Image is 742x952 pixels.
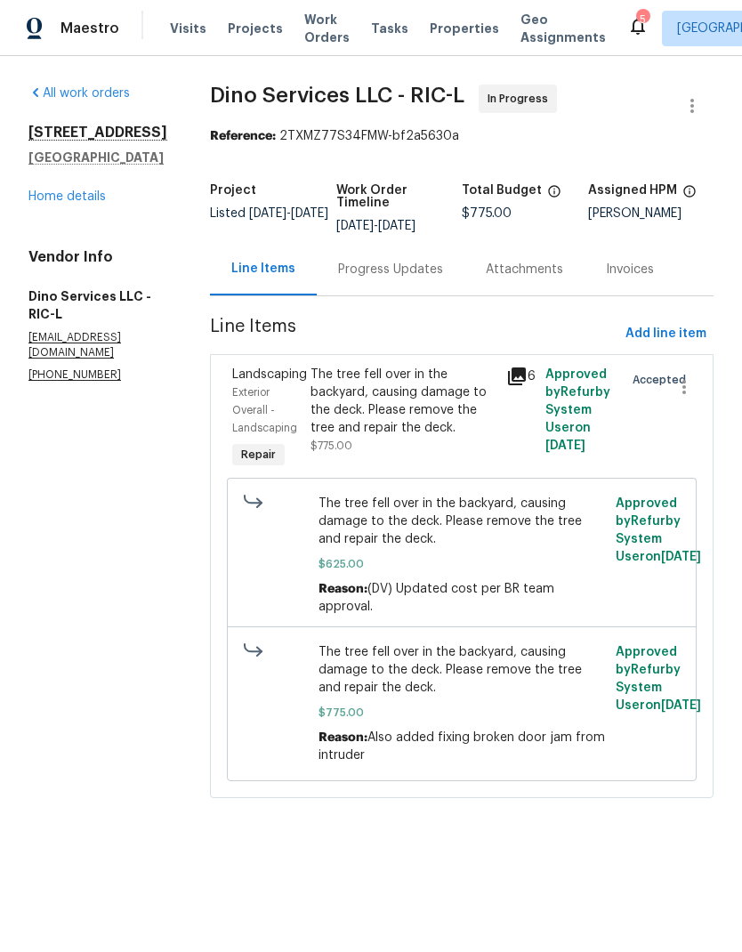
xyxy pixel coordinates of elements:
span: [DATE] [378,220,415,232]
span: Dino Services LLC - RIC-L [210,85,464,106]
span: Also added fixing broken door jam from intruder [319,731,605,762]
span: In Progress [488,90,555,108]
button: Add line item [618,318,714,351]
h5: Assigned HPM [588,184,677,197]
span: Reason: [319,731,367,744]
span: Exterior Overall - Landscaping [232,387,297,433]
h5: Project [210,184,256,197]
span: [DATE] [661,699,701,712]
span: Landscaping [232,368,307,381]
h5: Total Budget [462,184,542,197]
div: The tree fell over in the backyard, causing damage to the deck. Please remove the tree and repair... [311,366,496,437]
span: [DATE] [249,207,286,220]
div: Attachments [486,261,563,278]
span: Properties [430,20,499,37]
span: The tree fell over in the backyard, causing damage to the deck. Please remove the tree and repair... [319,643,606,697]
span: Add line item [625,323,706,345]
span: $625.00 [319,555,606,573]
span: - [336,220,415,232]
span: Visits [170,20,206,37]
h5: Work Order Timeline [336,184,463,209]
a: Home details [28,190,106,203]
div: Line Items [231,260,295,278]
span: Work Orders [304,11,350,46]
span: $775.00 [311,440,352,451]
h4: Vendor Info [28,248,167,266]
span: Projects [228,20,283,37]
span: Line Items [210,318,618,351]
b: Reference: [210,130,276,142]
span: Approved by Refurby System User on [616,497,701,563]
span: Accepted [633,371,693,389]
span: $775.00 [462,207,512,220]
h5: Dino Services LLC - RIC-L [28,287,167,323]
div: [PERSON_NAME] [588,207,714,220]
span: [DATE] [336,220,374,232]
span: Maestro [60,20,119,37]
div: Progress Updates [338,261,443,278]
span: The total cost of line items that have been proposed by Opendoor. This sum includes line items th... [547,184,561,207]
div: 2TXMZ77S34FMW-bf2a5630a [210,127,714,145]
span: Approved by Refurby System User on [545,368,610,452]
span: Listed [210,207,328,220]
a: All work orders [28,87,130,100]
span: The tree fell over in the backyard, causing damage to the deck. Please remove the tree and repair... [319,495,606,548]
span: Repair [234,446,283,464]
span: Geo Assignments [520,11,606,46]
span: Approved by Refurby System User on [616,646,701,712]
div: 5 [636,11,649,28]
span: - [249,207,328,220]
span: Tasks [371,22,408,35]
span: Reason: [319,583,367,595]
span: The hpm assigned to this work order. [682,184,697,207]
div: Invoices [606,261,654,278]
span: [DATE] [291,207,328,220]
div: 6 [506,366,535,387]
span: $775.00 [319,704,606,722]
span: (DV) Updated cost per BR team approval. [319,583,554,613]
span: [DATE] [661,551,701,563]
span: [DATE] [545,440,585,452]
